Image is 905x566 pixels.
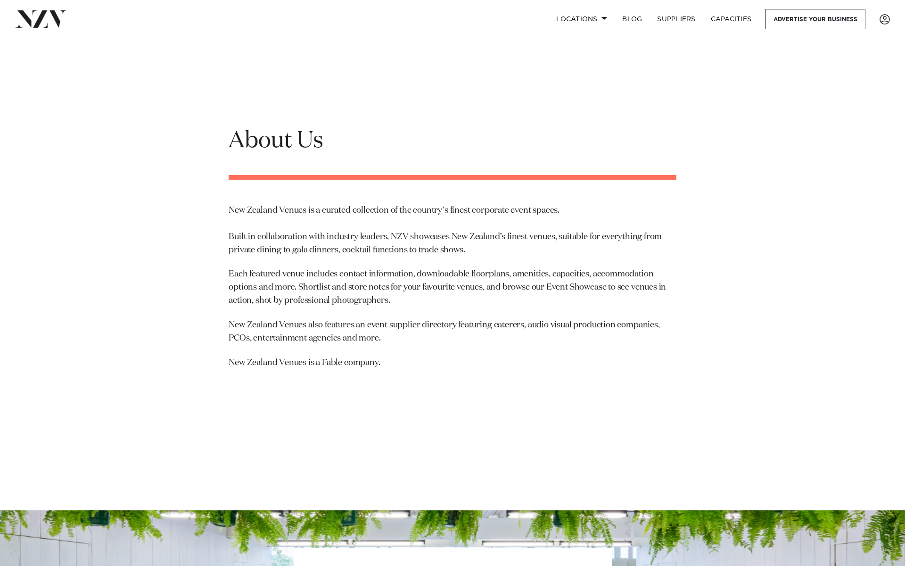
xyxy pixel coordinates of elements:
a: Capacities [703,9,759,29]
p: New Zealand Venues is a Fable company. [229,357,676,370]
h1: About Us [229,126,676,156]
p: New Zealand Venues also features an event supplier directory featuring caterers, audio visual pro... [229,319,676,345]
a: SUPPLIERS [650,9,703,29]
a: BLOG [615,9,650,29]
a: Advertise your business [765,9,865,29]
p: New Zealand Venues is a curated collection of the country’s finest corporate event spaces. Built ... [229,204,676,257]
p: Each featured venue includes contact information, downloadable floorplans, amenities, capacities,... [229,268,676,308]
a: Locations [549,9,615,29]
img: nzv-logo.png [15,10,66,27]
